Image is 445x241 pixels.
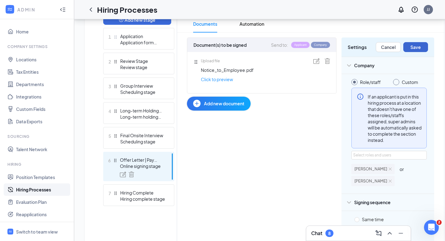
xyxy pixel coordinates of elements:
[311,230,322,237] h3: Chat
[16,90,69,103] a: Integrations
[120,64,165,70] div: Review stage
[60,7,66,13] svg: Collapse
[120,132,165,138] div: Final Onsite Interview
[204,100,244,107] span: Add new document
[120,107,165,114] div: Long-term Holding Stage
[16,53,69,66] a: Locations
[424,220,439,235] iframe: Intercom live chat
[239,15,264,33] span: Automation
[396,228,406,238] button: Minimize
[120,138,165,145] div: Scheduling stage
[437,220,442,225] span: 2
[201,76,233,83] a: Click to preview
[7,44,68,49] div: Company Settings
[108,107,111,115] span: 4
[120,39,165,46] div: Application form stage
[16,103,69,115] a: Custom Fields
[16,229,58,235] div: Switch to team view
[348,43,367,51] span: Settings
[376,42,401,52] button: Cancel
[113,35,118,39] svg: Drag
[16,143,69,156] a: Talent Network
[354,199,391,206] span: Signing sequence
[108,132,111,140] span: 5
[193,15,217,33] span: Documents
[120,190,165,196] div: Hiring Complete
[108,190,111,197] span: 7
[97,4,157,15] h1: Hiring Processes
[108,83,111,90] span: 3
[113,109,118,113] svg: Drag
[193,59,198,64] svg: Drag
[113,84,118,89] svg: Drag
[120,157,165,163] div: Offer Letter | Pay Notice
[374,228,384,238] button: ComposeMessage
[7,162,68,167] div: Hiring
[120,83,165,89] div: Group Interview
[87,6,95,13] svg: ChevronLeft
[113,191,118,195] svg: Drag
[354,62,375,69] span: Company
[16,196,69,208] a: Evaluation Plan
[201,58,308,64] span: Upload file
[113,134,118,138] svg: Drag
[120,58,165,64] div: Review Stage
[120,196,165,202] div: Hiring complete stage
[103,15,171,25] button: plus-circleAdd new stage
[16,66,69,78] a: Tax Entities
[397,6,405,13] svg: Notifications
[328,231,331,236] div: 8
[294,43,307,47] span: Applicant
[201,67,254,73] span: Notice_to_Employee.pdf
[16,115,69,128] a: Data Exports
[397,230,405,237] svg: Minimize
[354,178,387,184] span: [PERSON_NAME]
[314,43,327,47] span: Company
[120,163,165,169] div: Online signing stage
[8,230,12,234] svg: WorkstreamLogo
[108,33,111,41] span: 1
[108,58,111,65] span: 2
[120,89,165,95] div: Scheduling stage
[357,93,364,100] svg: Info
[403,42,428,52] button: Save
[354,166,387,172] span: [PERSON_NAME]
[16,78,69,90] a: Departments
[187,97,251,111] button: Add new document
[7,134,68,139] div: Sourcing
[271,42,288,48] span: Send to:
[368,93,422,143] div: If an applicant is put in this hiring process at a location that doesn't have one of these roles/...
[386,230,393,237] svg: ChevronUp
[120,33,165,39] div: Application
[359,216,386,223] span: Same time
[400,166,404,173] div: or
[411,6,418,13] svg: QuestionInfo
[16,25,69,38] a: Home
[375,230,382,237] svg: ComposeMessage
[16,208,69,221] a: Reapplications
[385,228,395,238] button: ChevronUp
[17,7,54,13] div: ADMIN
[113,158,117,163] svg: Drag
[113,59,118,64] svg: Drag
[427,7,430,12] div: JJ
[120,114,165,120] div: Long-term holding stage
[193,42,247,48] span: Document(s) to be signed
[16,183,69,196] a: Hiring Processes
[353,152,422,158] div: Select roles and users
[108,157,111,164] span: 6
[16,171,69,183] a: Position Templates
[119,18,123,22] span: plus-circle
[7,6,13,12] svg: WorkstreamLogo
